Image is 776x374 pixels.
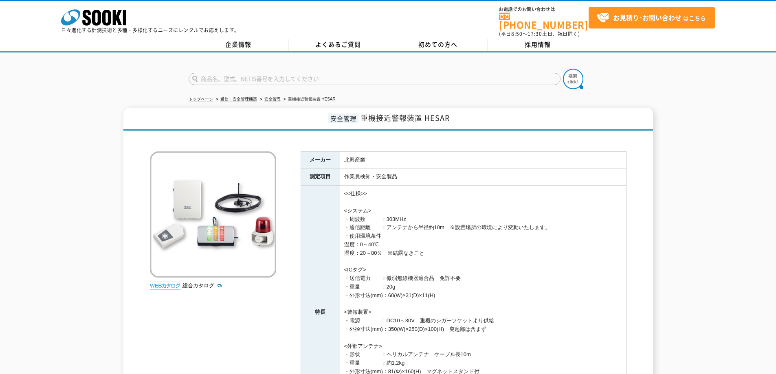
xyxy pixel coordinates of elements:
a: 安全管理 [264,97,281,101]
img: btn_search.png [563,69,583,89]
span: はこちら [597,12,706,24]
a: 企業情報 [189,39,288,51]
span: 重機接近警報装置 HESAR [361,112,450,123]
a: 総合カタログ [182,282,222,289]
td: 作業員検知・安全製品 [340,168,626,186]
a: トップページ [189,97,213,101]
p: 日々進化する計測技術と多種・多様化するニーズにレンタルでお応えします。 [61,28,240,33]
span: 8:50 [511,30,523,37]
a: 初めての方へ [388,39,488,51]
a: 通信・安全管理機器 [220,97,257,101]
span: お電話でのお問い合わせは [499,7,589,12]
a: お見積り･お問い合わせはこちら [589,7,715,28]
span: (平日 ～ 土日、祝日除く) [499,30,580,37]
th: メーカー [301,151,340,168]
li: 重機接近警報装置 HESAR [282,95,336,104]
img: webカタログ [150,282,180,290]
img: 重機接近警報装置 HESAR [150,151,276,278]
span: 初めての方へ [418,40,457,49]
a: 採用情報 [488,39,588,51]
a: よくあるご質問 [288,39,388,51]
a: [PHONE_NUMBER] [499,13,589,29]
strong: お見積り･お問い合わせ [613,13,681,22]
th: 測定項目 [301,168,340,186]
td: 北興産業 [340,151,626,168]
span: 17:30 [528,30,542,37]
span: 安全管理 [328,114,358,123]
input: 商品名、型式、NETIS番号を入力してください [189,73,561,85]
